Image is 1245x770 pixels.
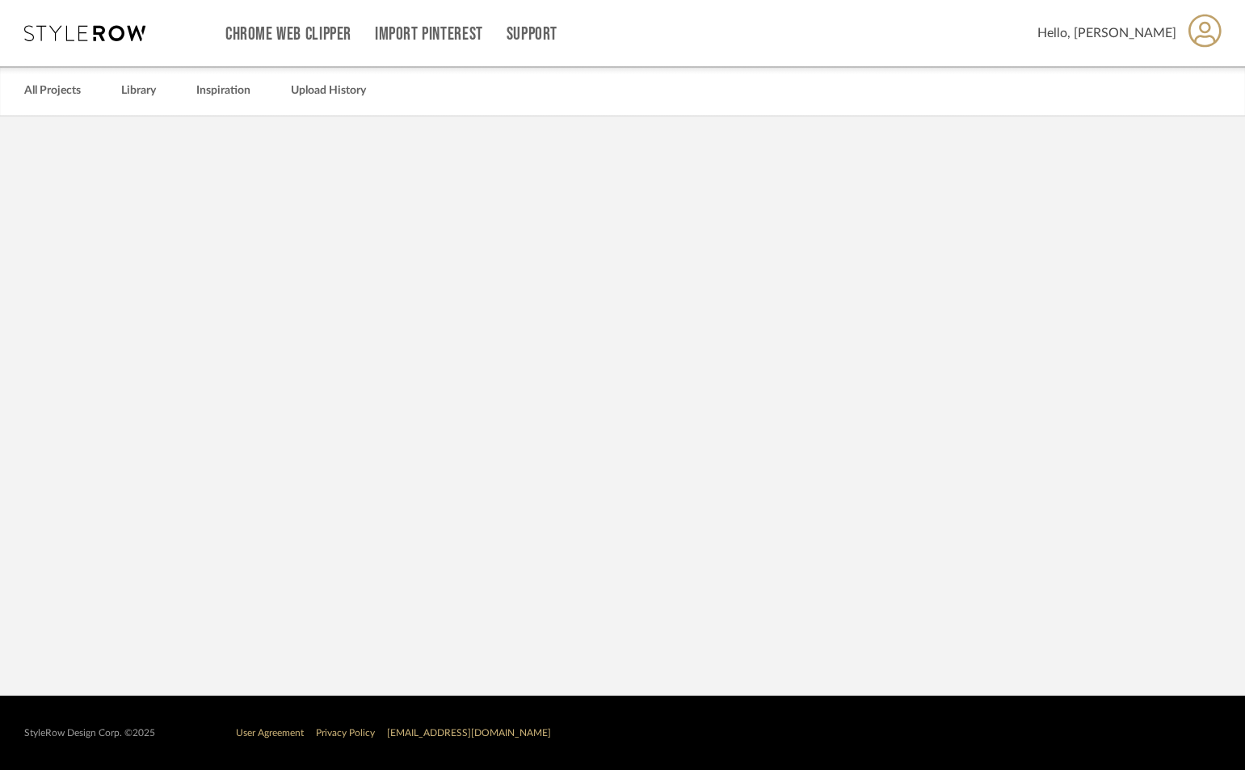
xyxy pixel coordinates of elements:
a: Inspiration [196,80,250,102]
a: Support [507,27,557,41]
div: StyleRow Design Corp. ©2025 [24,727,155,739]
span: Hello, [PERSON_NAME] [1037,23,1176,43]
a: Upload History [291,80,366,102]
a: Import Pinterest [375,27,483,41]
a: Chrome Web Clipper [225,27,351,41]
a: [EMAIL_ADDRESS][DOMAIN_NAME] [387,728,551,738]
a: User Agreement [236,728,304,738]
a: All Projects [24,80,81,102]
a: Privacy Policy [316,728,375,738]
a: Library [121,80,156,102]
